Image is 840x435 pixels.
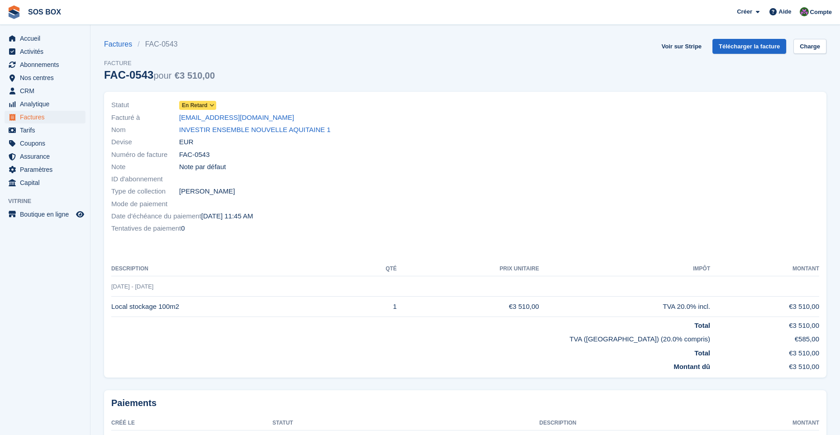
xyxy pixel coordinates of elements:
th: Statut [272,416,539,430]
a: menu [5,111,85,123]
span: Date d'échéance du paiement [111,211,201,222]
a: menu [5,71,85,84]
span: Boutique en ligne [20,208,74,221]
span: Paramètres [20,163,74,176]
a: menu [5,58,85,71]
div: FAC-0543 [104,69,215,81]
a: menu [5,45,85,58]
h2: Paiements [111,397,819,409]
th: Impôt [539,262,710,276]
span: pour [153,71,171,80]
strong: Montant dû [674,363,710,370]
th: Créé le [111,416,272,430]
td: €3 510,00 [710,358,819,372]
span: Aide [778,7,791,16]
a: menu [5,98,85,110]
a: Factures [104,39,138,50]
span: Mode de paiement [111,199,179,209]
a: SOS BOX [24,5,65,19]
strong: Total [694,349,710,357]
span: Note [111,162,179,172]
span: Coupons [20,137,74,150]
span: CRM [20,85,74,97]
a: [EMAIL_ADDRESS][DOMAIN_NAME] [179,113,294,123]
a: Voir sur Stripe [658,39,705,54]
span: Abonnements [20,58,74,71]
img: ALEXANDRE SOUBIRA [800,7,809,16]
td: €3 510,00 [397,297,539,317]
span: Analytique [20,98,74,110]
span: Assurance [20,150,74,163]
td: €3 510,00 [710,297,819,317]
td: €3 510,00 [710,317,819,331]
a: menu [5,32,85,45]
span: EUR [179,137,194,147]
th: Prix unitaire [397,262,539,276]
span: FAC-0543 [179,150,210,160]
td: €3 510,00 [710,345,819,359]
span: Facture [104,59,215,68]
th: Description [539,416,726,430]
a: En retard [179,100,216,110]
div: TVA 20.0% incl. [539,302,710,312]
td: €585,00 [710,331,819,345]
span: ID d'abonnement [111,174,179,184]
td: Local stockage 100m2 [111,297,356,317]
span: En retard [182,101,208,109]
span: Tentatives de paiement [111,223,181,234]
span: 0 [181,223,185,234]
strong: Total [694,322,710,329]
span: Activités [20,45,74,58]
a: INVESTIR ENSEMBLE NOUVELLE AQUITAINE 1 [179,125,331,135]
img: stora-icon-8386f47178a22dfd0bd8f6a31ec36ba5ce8667c1dd55bd0f319d3a0aa187defe.svg [7,5,21,19]
th: Description [111,262,356,276]
td: 1 [356,297,397,317]
span: Facturé à [111,113,179,123]
a: menu [5,208,85,221]
a: menu [5,137,85,150]
a: Charge [793,39,826,54]
a: menu [5,124,85,137]
span: Nom [111,125,179,135]
span: €3 510,00 [175,71,215,80]
a: Boutique d'aperçu [75,209,85,220]
span: Factures [20,111,74,123]
span: Type de collection [111,186,179,197]
nav: breadcrumbs [104,39,215,50]
span: Accueil [20,32,74,45]
span: Tarifs [20,124,74,137]
th: Qté [356,262,397,276]
th: Montant [726,416,819,430]
time: 2025-07-31 09:45:04 UTC [201,211,253,222]
span: Vitrine [8,197,90,206]
span: [PERSON_NAME] [179,186,235,197]
a: Télécharger la facture [712,39,786,54]
span: Statut [111,100,179,110]
span: Devise [111,137,179,147]
span: Créer [737,7,752,16]
a: menu [5,150,85,163]
span: [DATE] - [DATE] [111,283,153,290]
span: Compte [810,8,832,17]
th: Montant [710,262,819,276]
span: Numéro de facture [111,150,179,160]
span: Nos centres [20,71,74,84]
td: TVA ([GEOGRAPHIC_DATA]) (20.0% compris) [111,331,710,345]
span: Note par défaut [179,162,226,172]
span: Capital [20,176,74,189]
a: menu [5,176,85,189]
a: menu [5,85,85,97]
a: menu [5,163,85,176]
